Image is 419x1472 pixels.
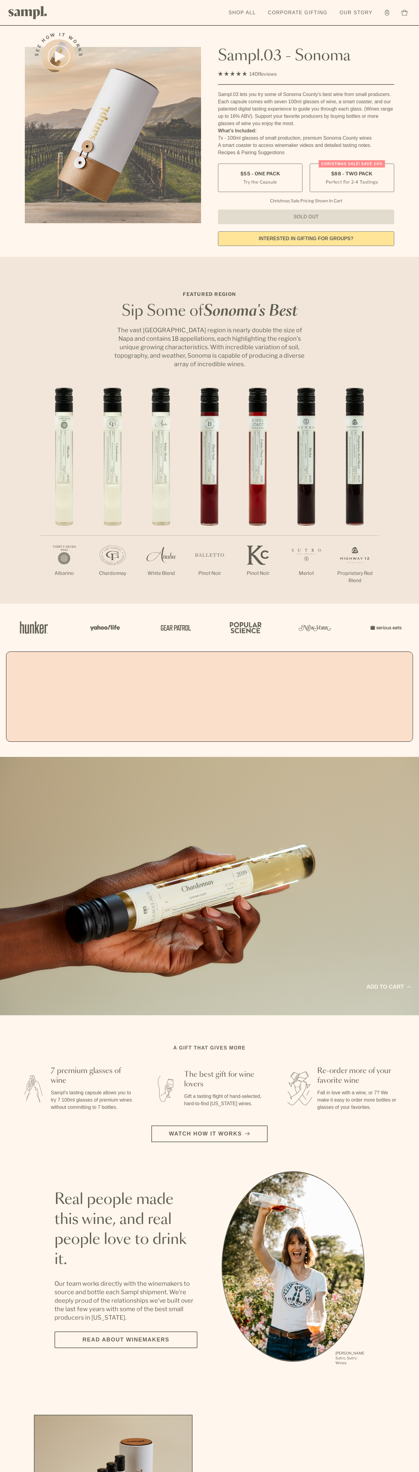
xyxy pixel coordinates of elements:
[317,1089,400,1111] p: Fall in love with a wine, or 7? We make it easy to order more bottles or glasses of your favorites.
[156,615,193,641] img: Artboard_5_7fdae55a-36fd-43f7-8bfd-f74a06a2878e_x450.png
[282,570,331,577] p: Merlot
[331,388,379,604] li: 7 / 7
[173,1044,246,1052] h2: A gift that gives more
[185,388,234,596] li: 4 / 7
[185,570,234,577] p: Pinot Noir
[218,91,394,127] div: Sampl.03 lets you try some of Sonoma County's best wine from small producers. Each capsule comes ...
[113,304,306,319] h2: Sip Some of
[218,47,394,65] h1: Sampl.03 - Sonoma
[367,615,403,641] img: Artboard_7_5b34974b-f019-449e-91fb-745f8d0877ee_x450.png
[42,39,76,73] button: See how it works
[335,1351,365,1365] p: [PERSON_NAME] Sutro, Sutro Wines
[326,179,378,185] small: Perfect For 2-4 Tastings
[218,210,394,224] button: Sold Out
[51,1089,133,1111] p: Sampl's tasting capsule allows you to try 7 100ml glasses of premium wines without committing to ...
[337,6,376,19] a: Our Story
[222,1171,365,1366] div: slide 1
[51,1066,133,1086] h3: 7 premium glasses of wine
[366,983,411,991] a: Add to cart
[88,388,137,596] li: 2 / 7
[54,1279,197,1322] p: Our team works directly with the winemakers to source and bottle each Sampl shipment. We’re deepl...
[218,231,394,246] a: interested in gifting for groups?
[184,1093,266,1107] p: Gift a tasting flight of hand-selected, hard-to-find [US_STATE] wines.
[8,6,47,19] img: Sampl logo
[25,47,201,223] img: Sampl.03 - Sonoma
[113,326,306,368] p: The vast [GEOGRAPHIC_DATA] region is nearly double the size of Napa and contains 18 appellations,...
[267,198,345,204] li: Christmas Sale Pricing Shown In Cart
[218,134,394,142] li: 7x - 100ml glasses of small production, premium Sonoma County wines
[151,1126,268,1142] button: Watch how it works
[240,171,280,177] span: $55 - One Pack
[319,160,385,167] div: Christmas SALE! Save 20%
[243,179,277,185] small: Try the Capsule
[282,388,331,596] li: 6 / 7
[234,388,282,596] li: 5 / 7
[40,388,88,596] li: 1 / 7
[16,615,52,641] img: Artboard_1_c8cd28af-0030-4af1-819c-248e302c7f06_x450.png
[265,6,331,19] a: Corporate Gifting
[218,142,394,149] li: A smart coaster to access winemaker videos and detailed tasting notes.
[86,615,122,641] img: Artboard_6_04f9a106-072f-468a-bdd7-f11783b05722_x450.png
[203,304,298,319] em: Sonoma's Best
[249,71,258,77] span: 140
[297,615,333,641] img: Artboard_3_0b291449-6e8c-4d07-b2c2-3f3601a19cd1_x450.png
[88,570,137,577] p: Chardonnay
[137,570,185,577] p: White Blend
[218,128,256,133] strong: What’s Included:
[113,291,306,298] p: Featured Region
[184,1070,266,1089] h3: The best gift for wine lovers
[54,1190,197,1270] h2: Real people made this wine, and real people love to drink it.
[54,1331,197,1348] a: Read about Winemakers
[40,570,88,577] p: Albarino
[331,570,379,584] p: Proprietary Red Blend
[137,388,185,596] li: 3 / 7
[258,71,277,77] span: Reviews
[317,1066,400,1086] h3: Re-order more of your favorite wine
[218,149,394,156] li: Recipes & Pairing Suggestions
[222,1171,365,1366] ul: carousel
[218,70,277,78] div: 140Reviews
[234,570,282,577] p: Pinot Noir
[226,6,259,19] a: Shop All
[331,171,373,177] span: $88 - Two Pack
[226,615,263,641] img: Artboard_4_28b4d326-c26e-48f9-9c80-911f17d6414e_x450.png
